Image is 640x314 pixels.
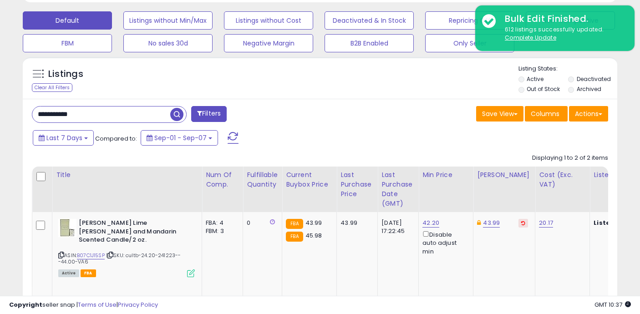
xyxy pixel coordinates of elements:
[32,83,72,92] div: Clear All Filters
[46,133,82,142] span: Last 7 Days
[23,11,112,30] button: Default
[305,231,322,240] span: 45.98
[95,134,137,143] span: Compared to:
[539,218,553,228] a: 20.17
[518,65,617,73] p: Listing States:
[422,170,469,180] div: Min Price
[422,229,466,256] div: Disable auto adjust min
[325,34,414,52] button: B2B Enabled
[58,219,76,237] img: 41UlV-4yznL._SL40_.jpg
[483,218,500,228] a: 43.99
[340,219,371,227] div: 43.99
[476,106,523,122] button: Save View
[224,34,313,52] button: Negative Margin
[123,34,213,52] button: No sales 30d
[425,34,514,52] button: Only Seller
[527,75,543,83] label: Active
[325,11,414,30] button: Deactivated & In Stock
[81,269,96,277] span: FBA
[498,25,628,42] div: 612 listings successfully updated.
[78,300,117,309] a: Terms of Use
[58,252,181,265] span: | SKU: cultb-24.20-241223---44.00-VA6
[191,106,227,122] button: Filters
[286,170,333,189] div: Current Buybox Price
[569,106,608,122] button: Actions
[9,300,42,309] strong: Copyright
[23,34,112,52] button: FBM
[286,232,303,242] small: FBA
[498,12,628,25] div: Bulk Edit Finished.
[539,170,586,189] div: Cost (Exc. VAT)
[58,219,195,276] div: ASIN:
[286,219,303,229] small: FBA
[206,170,239,189] div: Num of Comp.
[594,300,631,309] span: 2025-09-15 10:37 GMT
[33,130,94,146] button: Last 7 Days
[381,219,411,235] div: [DATE] 17:22:45
[77,252,105,259] a: B07C1J15SP
[56,170,198,180] div: Title
[381,170,415,208] div: Last Purchase Date (GMT)
[118,300,158,309] a: Privacy Policy
[577,75,611,83] label: Deactivated
[154,133,207,142] span: Sep-01 - Sep-07
[532,154,608,162] div: Displaying 1 to 2 of 2 items
[531,109,559,118] span: Columns
[422,218,439,228] a: 42.20
[505,34,556,41] u: Complete Update
[58,269,79,277] span: All listings currently available for purchase on Amazon
[525,106,568,122] button: Columns
[123,11,213,30] button: Listings without Min/Max
[477,170,531,180] div: [PERSON_NAME]
[247,170,278,189] div: Fulfillable Quantity
[305,218,322,227] span: 43.99
[206,227,236,235] div: FBM: 3
[340,170,374,199] div: Last Purchase Price
[594,218,635,227] b: Listed Price:
[224,11,313,30] button: Listings without Cost
[577,85,601,93] label: Archived
[9,301,158,309] div: seller snap | |
[425,11,514,30] button: Repricing Off
[206,219,236,227] div: FBA: 4
[527,85,560,93] label: Out of Stock
[48,68,83,81] h5: Listings
[79,219,189,247] b: [PERSON_NAME] Lime [PERSON_NAME] and Mandarin Scented Candle/2 oz.
[247,219,275,227] div: 0
[141,130,218,146] button: Sep-01 - Sep-07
